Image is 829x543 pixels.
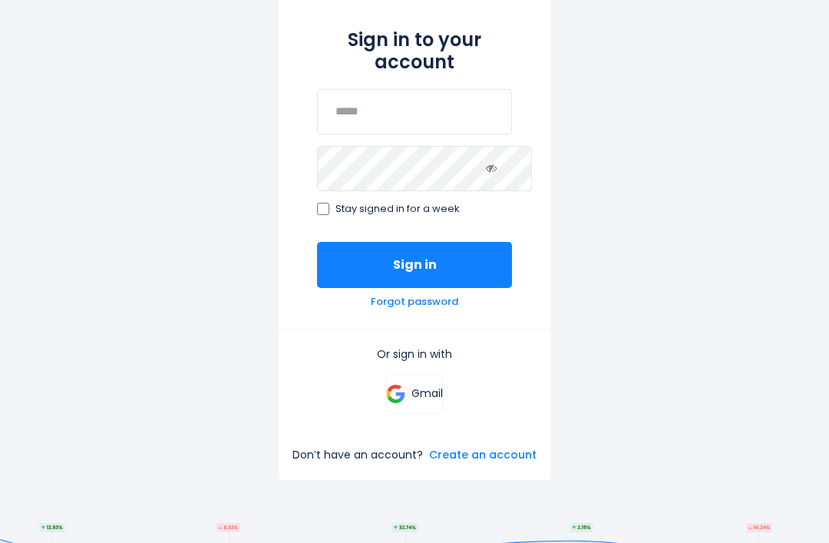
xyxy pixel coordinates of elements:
[411,386,443,400] p: Gmail
[317,347,512,361] p: Or sign in with
[429,448,537,462] a: Create an account
[292,448,423,462] p: Don’t have an account?
[371,296,458,309] a: Forgot password
[317,29,512,74] h2: Sign in to your account
[317,242,512,288] button: Sign in
[386,374,444,414] a: Gmail
[317,203,329,215] input: Stay signed in for a week
[335,203,460,216] span: Stay signed in for a week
